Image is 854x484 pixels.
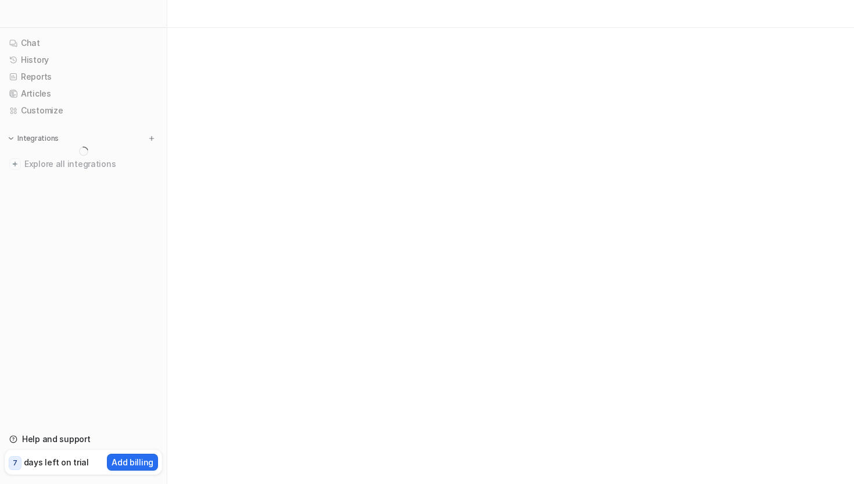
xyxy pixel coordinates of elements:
a: Reports [5,69,162,85]
a: Chat [5,35,162,51]
a: Articles [5,86,162,102]
p: days left on trial [24,456,89,468]
button: Add billing [107,454,158,471]
p: Add billing [112,456,153,468]
a: Customize [5,102,162,119]
span: Explore all integrations [24,155,157,173]
button: Integrations [5,133,62,144]
p: 7 [13,458,17,468]
a: Help and support [5,431,162,447]
img: explore all integrations [9,158,21,170]
a: Explore all integrations [5,156,162,172]
p: Integrations [17,134,59,143]
a: History [5,52,162,68]
img: menu_add.svg [148,134,156,143]
img: expand menu [7,134,15,143]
